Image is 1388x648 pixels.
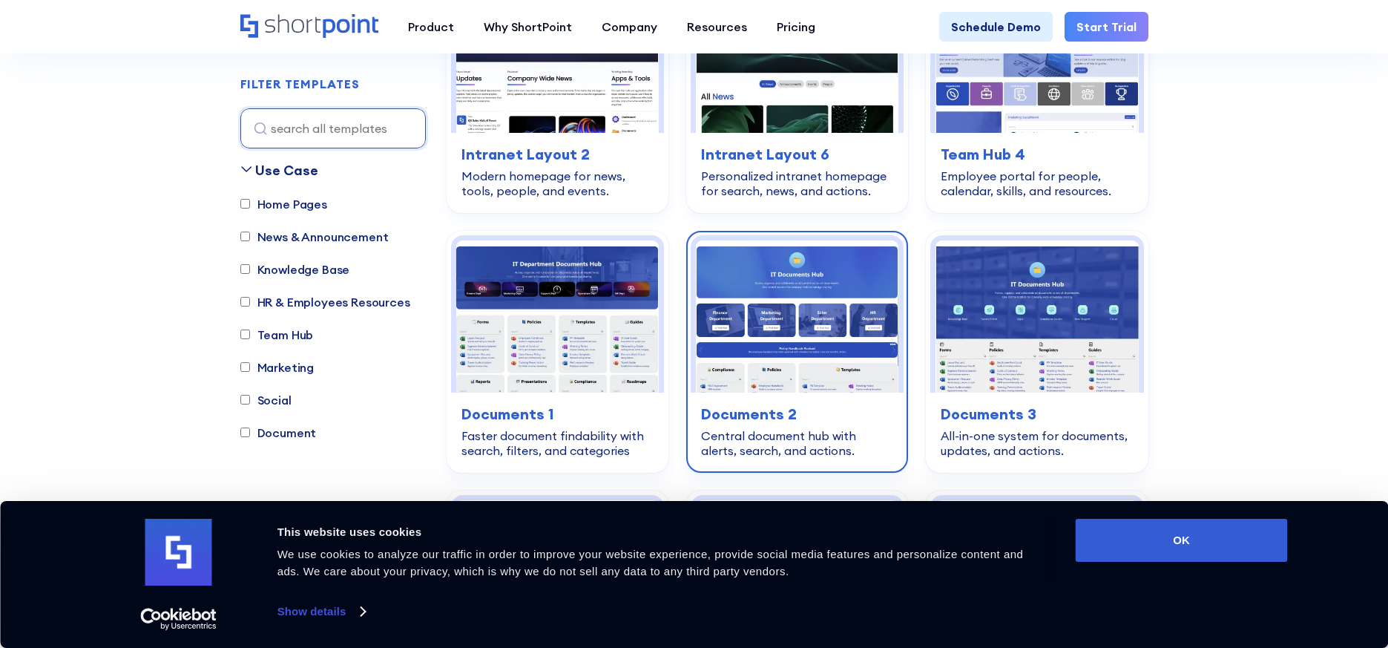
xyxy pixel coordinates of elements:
h3: Documents 3 [941,403,1133,425]
label: Knowledge Base [240,261,350,278]
a: Company [587,12,672,42]
div: Product [408,18,454,36]
label: HR & Employees Resources [240,293,410,311]
label: Marketing [240,359,315,376]
a: Why ShortPoint [469,12,587,42]
a: Home [240,14,378,39]
img: Documents 2 – Document Management Template: Central document hub with alerts, search, and actions. [696,240,898,393]
input: Document [240,428,250,438]
a: Documents 1 – SharePoint Document Library Template: Faster document findability with search, filt... [447,231,668,473]
div: This website uses cookies [277,523,1042,541]
h3: Documents 2 [701,403,893,425]
a: Product [393,12,469,42]
img: Documents 1 – SharePoint Document Library Template: Faster document findability with search, filt... [456,240,659,393]
label: Home Pages [240,195,327,213]
a: Documents 3 – Document Management System Template: All-in-one system for documents, updates, and ... [926,231,1148,473]
a: Schedule Demo [939,12,1053,42]
div: Why ShortPoint [484,18,572,36]
a: Usercentrics Cookiebot - opens in a new window [114,608,243,630]
a: Resources [672,12,762,42]
label: Social [240,391,292,409]
input: search all templates [240,108,426,148]
input: Team Hub [240,330,250,340]
div: Employee portal for people, calendar, skills, and resources. [941,168,1133,198]
h3: Intranet Layout 2 [461,143,654,166]
input: Knowledge Base [240,265,250,275]
div: Use Case [255,160,318,180]
div: FILTER TEMPLATES [240,79,360,91]
input: Marketing [240,363,250,373]
iframe: Chat Widget [1121,476,1388,648]
button: OK [1076,519,1288,562]
a: Documents 2 – Document Management Template: Central document hub with alerts, search, and actions... [686,231,908,473]
div: Pricing [777,18,815,36]
input: HR & Employees Resources [240,298,250,307]
img: Documents 3 – Document Management System Template: All-in-one system for documents, updates, and ... [935,240,1138,393]
label: Document [240,424,317,442]
div: Company [602,18,657,36]
h3: Documents 1 [461,403,654,425]
label: News & Announcement [240,228,389,246]
div: Central document hub with alerts, search, and actions. [701,428,893,458]
div: Faster document findability with search, filters, and categories [461,428,654,458]
a: Show details [277,600,365,623]
input: Home Pages [240,200,250,209]
a: Start Trial [1065,12,1148,42]
label: Team Hub [240,326,314,344]
div: All-in-one system for documents, updates, and actions. [941,428,1133,458]
span: We use cookies to analyze our traffic in order to improve your website experience, provide social... [277,548,1024,577]
img: logo [145,519,212,586]
div: Personalized intranet homepage for search, news, and actions. [701,168,893,198]
h3: Team Hub 4 [941,143,1133,166]
input: Social [240,396,250,405]
a: Pricing [762,12,830,42]
div: Resources [687,18,747,36]
input: News & Announcement [240,232,250,242]
h3: Intranet Layout 6 [701,143,893,166]
div: Modern homepage for news, tools, people, and events. [461,168,654,198]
